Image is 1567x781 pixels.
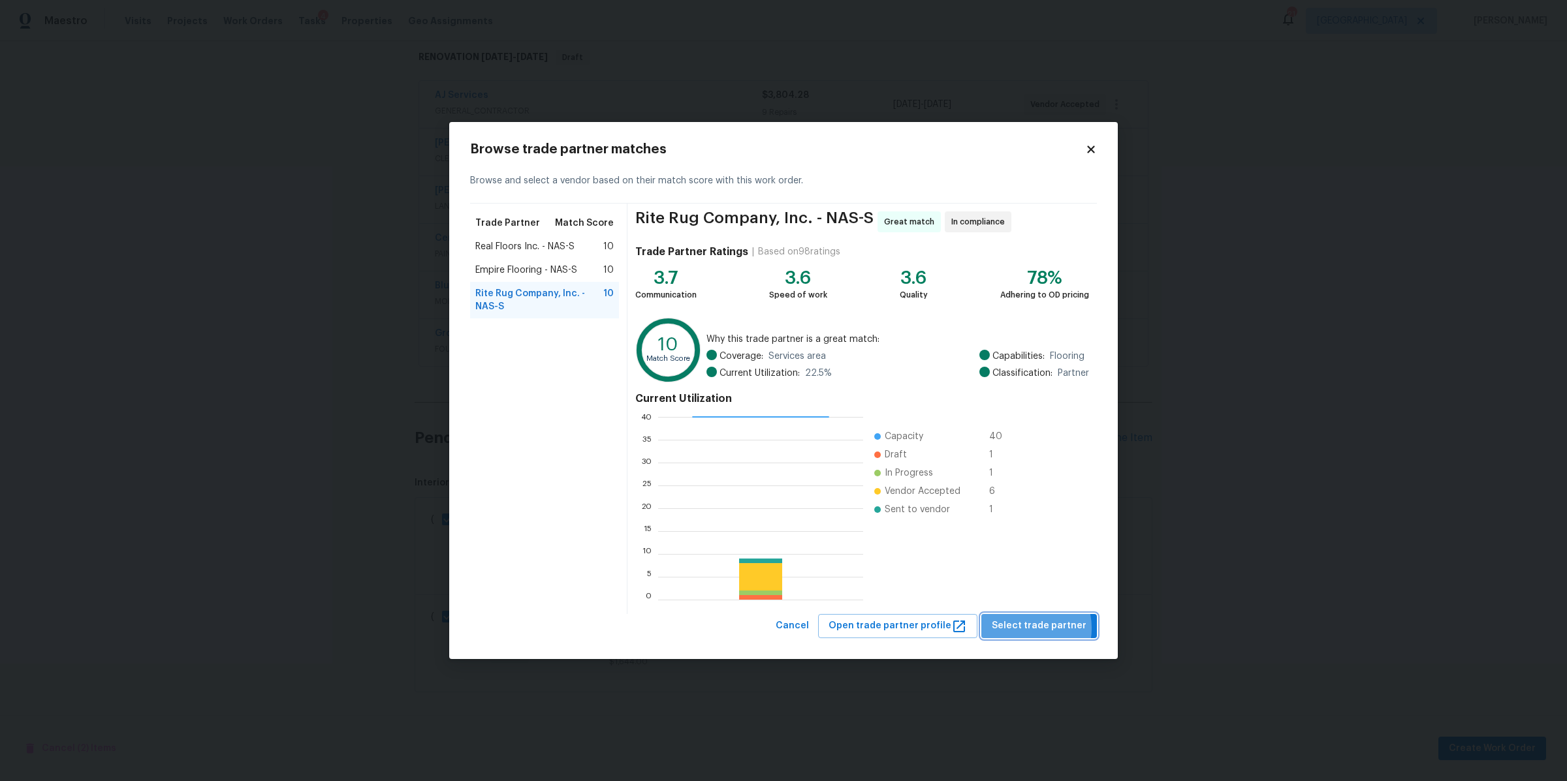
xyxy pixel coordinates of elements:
span: 10 [603,287,614,313]
div: Communication [635,288,697,301]
span: 22.5 % [805,367,832,380]
span: Great match [884,215,940,228]
text: 25 [642,482,652,489]
span: Select trade partner [992,618,1086,634]
button: Select trade partner [981,614,1097,638]
span: Rite Rug Company, Inc. - NAS-S [475,287,603,313]
div: 78% [1000,271,1089,284]
text: 10 [642,550,652,558]
span: Services area [768,350,826,363]
text: 20 [641,504,652,512]
span: Why this trade partner is a great match: [706,333,1089,346]
span: Vendor Accepted [885,485,960,498]
h2: Browse trade partner matches [470,143,1085,156]
span: Coverage: [720,350,763,363]
button: Open trade partner profile [818,614,977,638]
div: 3.7 [635,271,697,284]
span: Capabilities: [992,350,1045,363]
span: 1 [989,503,1010,516]
span: Current Utilization: [720,367,800,380]
span: Rite Rug Company, Inc. - NAS-S [635,211,874,232]
span: In Progress [885,467,933,480]
span: 10 [603,264,614,277]
text: 40 [641,413,652,421]
button: Cancel [770,614,814,638]
span: Sent to vendor [885,503,950,516]
div: Browse and select a vendor based on their match score with this work order. [470,159,1097,204]
span: Empire Flooring - NAS-S [475,264,577,277]
text: 30 [641,459,652,467]
div: Based on 98 ratings [758,245,840,258]
div: 3.6 [900,271,928,284]
span: Open trade partner profile [829,618,967,634]
span: 10 [603,240,614,253]
span: Partner [1058,367,1089,380]
text: Match Score [646,356,690,363]
span: Classification: [992,367,1053,380]
span: Match Score [555,217,614,230]
span: 1 [989,448,1010,461]
h4: Trade Partner Ratings [635,245,748,258]
span: 40 [989,430,1010,443]
div: 3.6 [769,271,827,284]
div: Speed of work [769,288,827,301]
text: 35 [642,436,652,444]
text: 0 [646,596,652,604]
div: | [748,245,758,258]
span: Capacity [885,430,923,443]
span: Draft [885,448,907,461]
span: Cancel [776,618,809,634]
span: Real Floors Inc. - NAS-S [475,240,575,253]
span: In compliance [951,215,1010,228]
div: Adhering to OD pricing [1000,288,1089,301]
span: Trade Partner [475,217,540,230]
text: 15 [644,527,652,535]
span: Flooring [1050,350,1084,363]
text: 10 [658,335,678,354]
span: 1 [989,467,1010,480]
span: 6 [989,485,1010,498]
text: 5 [647,573,652,581]
h4: Current Utilization [635,392,1089,405]
div: Quality [900,288,928,301]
